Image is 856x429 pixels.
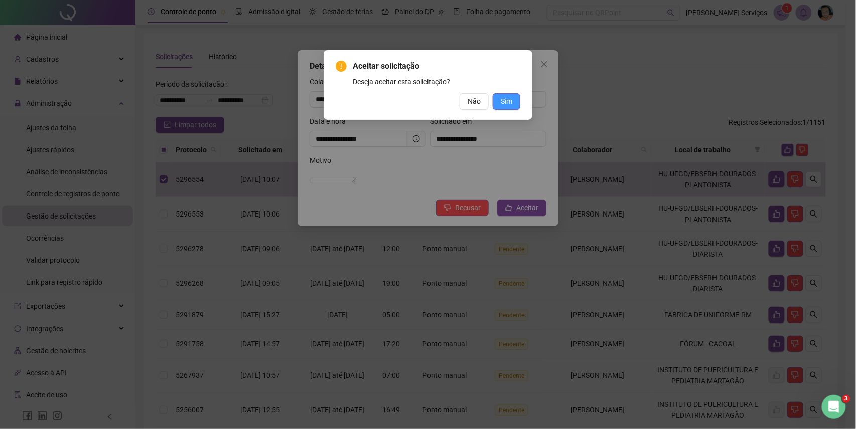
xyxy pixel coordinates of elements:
[501,96,512,107] span: Sim
[460,93,489,110] button: Não
[353,76,520,87] div: Deseja aceitar esta solicitação?
[822,395,846,419] iframe: Intercom live chat
[336,61,347,72] span: exclamation-circle
[842,395,850,403] span: 3
[353,60,520,72] span: Aceitar solicitação
[468,96,481,107] span: Não
[493,93,520,110] button: Sim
